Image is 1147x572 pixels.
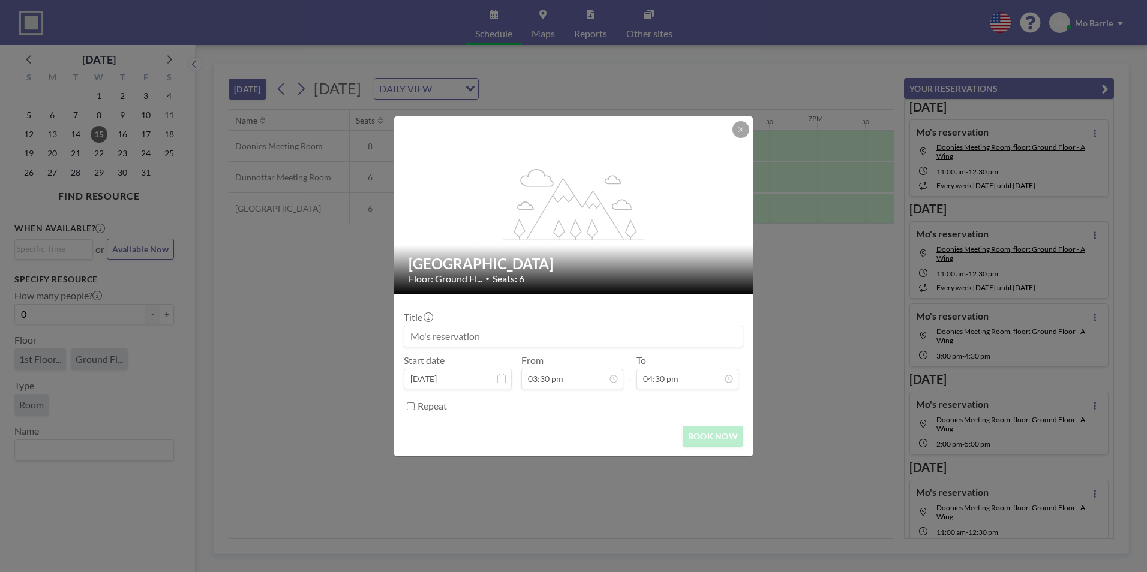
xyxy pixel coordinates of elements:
label: To [636,354,646,366]
label: Repeat [418,400,447,412]
button: BOOK NOW [683,426,743,447]
g: flex-grow: 1.2; [503,168,645,240]
label: Title [404,311,432,323]
span: • [485,274,490,283]
input: Mo's reservation [404,326,743,347]
span: - [628,359,632,385]
h2: [GEOGRAPHIC_DATA] [409,255,740,273]
span: Seats: 6 [493,273,524,285]
label: Start date [404,354,445,366]
span: Floor: Ground Fl... [409,273,482,285]
label: From [521,354,544,366]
